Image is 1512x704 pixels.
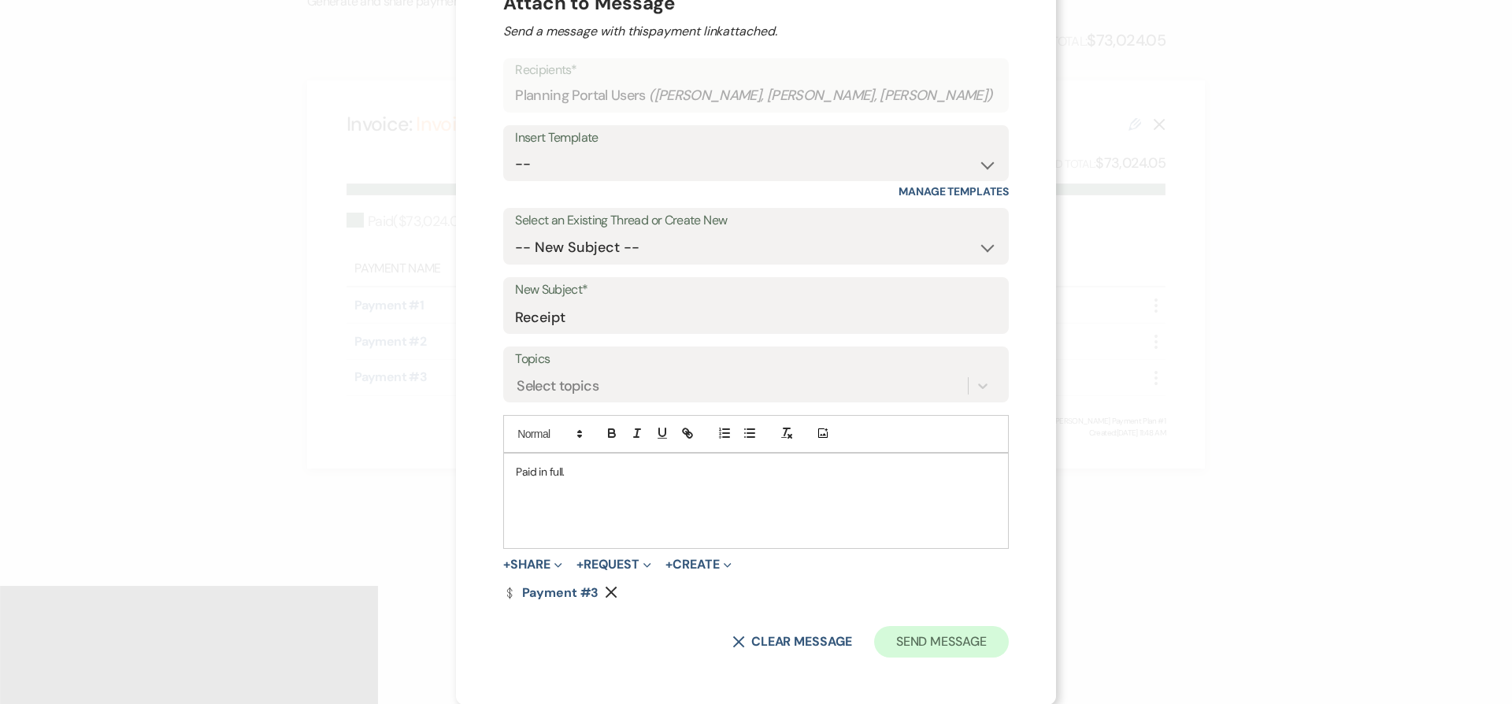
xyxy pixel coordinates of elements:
p: Paid in full. [516,463,996,480]
button: Clear message [732,635,852,648]
span: + [576,558,584,571]
span: + [503,558,510,571]
button: Request [576,558,651,571]
p: Recipients* [515,60,997,80]
div: Insert Template [515,127,997,150]
h2: Send a message with this payment link attached. [503,22,1009,41]
label: Select an Existing Thread or Create New [515,209,997,232]
label: Topics [515,348,997,371]
button: Send Message [874,626,1009,658]
a: Manage Templates [899,184,1009,198]
span: ( [PERSON_NAME], [PERSON_NAME], [PERSON_NAME] ) [649,85,993,106]
button: Create [665,558,731,571]
label: New Subject* [515,279,997,302]
a: Payment #3 [503,587,598,599]
span: + [665,558,673,571]
button: Share [503,558,562,571]
div: Planning Portal Users [515,80,997,111]
div: Select topics [517,375,598,396]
